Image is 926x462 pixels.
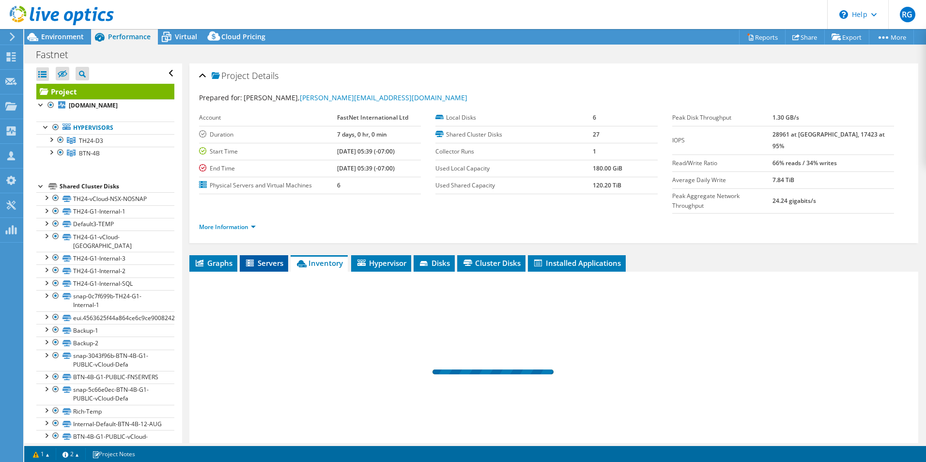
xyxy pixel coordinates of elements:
[69,101,118,109] b: [DOMAIN_NAME]
[839,10,848,19] svg: \n
[824,30,869,45] a: Export
[435,113,593,123] label: Local Disks
[31,49,83,60] h1: Fastnet
[672,175,773,185] label: Average Daily Write
[175,32,197,41] span: Virtual
[435,130,593,139] label: Shared Cluster Disks
[199,147,338,156] label: Start Time
[772,130,885,150] b: 28961 at [GEOGRAPHIC_DATA], 17423 at 95%
[435,164,593,173] label: Used Local Capacity
[36,218,174,231] a: Default3-TEMP
[533,258,621,268] span: Installed Applications
[869,30,914,45] a: More
[900,7,915,22] span: RG
[36,384,174,405] a: snap-5c66e0ec-BTN-4B-G1-PUBLIC-vCloud-Defa
[772,159,837,167] b: 66% reads / 34% writes
[36,405,174,417] a: Rich-Temp
[739,30,786,45] a: Reports
[36,147,174,159] a: BTN-4B
[672,191,773,211] label: Peak Aggregate Network Throughput
[36,205,174,218] a: TH24-G1-Internal-1
[85,448,142,460] a: Project Notes
[36,252,174,264] a: TH24-G1-Internal-3
[199,130,338,139] label: Duration
[772,113,799,122] b: 1.30 GB/s
[36,324,174,337] a: Backup-1
[36,350,174,371] a: snap-3043f96b-BTN-4B-G1-PUBLIC-vCloud-Defa
[60,181,174,192] div: Shared Cluster Disks
[244,93,467,102] span: [PERSON_NAME],
[672,158,773,168] label: Read/Write Ratio
[462,258,521,268] span: Cluster Disks
[221,32,265,41] span: Cloud Pricing
[36,99,174,112] a: [DOMAIN_NAME]
[79,149,100,157] span: BTN-4B
[36,290,174,311] a: snap-0c7f699b-TH24-G1-Internal-1
[337,164,395,172] b: [DATE] 05:39 (-07:00)
[593,181,621,189] b: 120.20 TiB
[199,164,338,173] label: End Time
[199,181,338,190] label: Physical Servers and Virtual Machines
[41,32,84,41] span: Environment
[56,448,86,460] a: 2
[36,231,174,252] a: TH24-G1-vCloud-[GEOGRAPHIC_DATA]
[199,113,338,123] label: Account
[772,176,794,184] b: 7.84 TiB
[212,71,249,81] span: Project
[295,258,343,268] span: Inventory
[435,181,593,190] label: Used Shared Capacity
[199,93,242,102] label: Prepared for:
[79,137,103,145] span: TH24-D3
[36,192,174,205] a: TH24-vCloud-NSX-NOSNAP
[36,277,174,290] a: TH24-G1-Internal-SQL
[199,223,256,231] a: More Information
[300,93,467,102] a: [PERSON_NAME][EMAIL_ADDRESS][DOMAIN_NAME]
[36,311,174,324] a: eui.4563625f44a864ce6c9ce90082423e24
[36,122,174,134] a: Hypervisors
[593,164,622,172] b: 180.00 GiB
[337,147,395,155] b: [DATE] 05:39 (-07:00)
[36,417,174,430] a: Internal-Default-BTN-4B-12-AUG
[36,264,174,277] a: TH24-G1-Internal-2
[672,113,773,123] label: Peak Disk Throughput
[593,113,596,122] b: 6
[356,258,406,268] span: Hypervisor
[26,448,56,460] a: 1
[337,113,408,122] b: FastNet International Ltd
[785,30,825,45] a: Share
[672,136,773,145] label: IOPS
[418,258,450,268] span: Disks
[194,258,232,268] span: Graphs
[337,130,387,139] b: 7 days, 0 hr, 0 min
[245,258,283,268] span: Servers
[337,181,340,189] b: 6
[108,32,151,41] span: Performance
[36,430,174,451] a: BTN-4B-G1-PUBLIC-vCloud-SQL112
[36,84,174,99] a: Project
[435,147,593,156] label: Collector Runs
[252,70,278,81] span: Details
[36,371,174,384] a: BTN-4B-G1-PUBLIC-FNSERVERS
[36,337,174,349] a: Backup-2
[772,197,816,205] b: 24.24 gigabits/s
[36,134,174,147] a: TH24-D3
[593,147,596,155] b: 1
[593,130,600,139] b: 27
